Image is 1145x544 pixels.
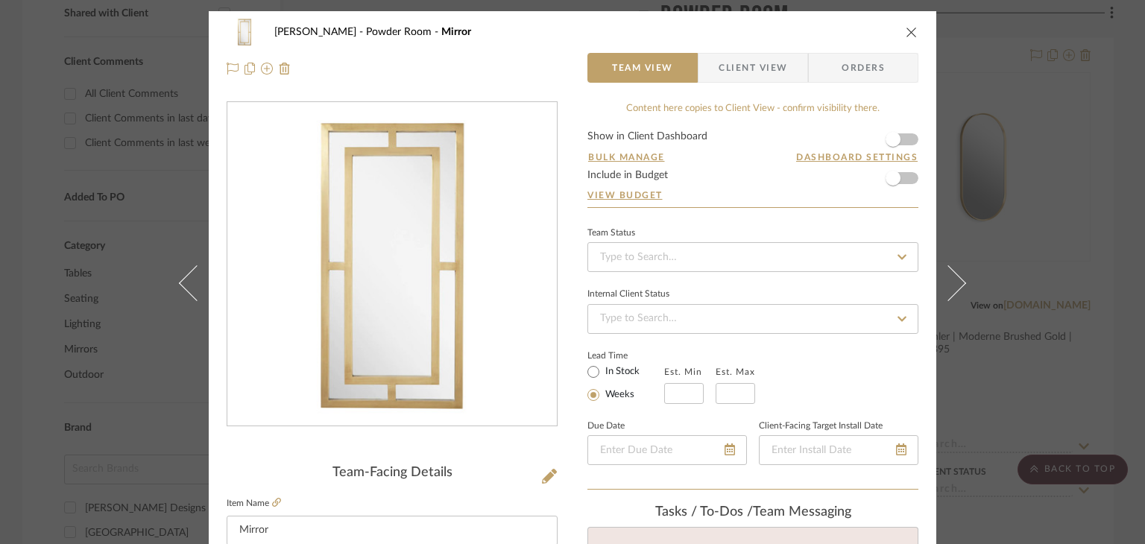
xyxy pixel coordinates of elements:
div: Team-Facing Details [227,465,558,481]
span: Powder Room [366,27,441,37]
div: team Messaging [587,505,918,521]
label: Item Name [227,497,281,510]
label: In Stock [602,365,640,379]
label: Lead Time [587,349,664,362]
button: Dashboard Settings [795,151,918,164]
span: Tasks / To-Dos / [655,505,753,519]
button: close [905,25,918,39]
div: Content here copies to Client View - confirm visibility there. [587,101,918,116]
div: 0 [227,103,557,426]
label: Client-Facing Target Install Date [759,423,883,430]
span: Mirror [441,27,471,37]
span: Team View [612,53,673,83]
input: Enter Install Date [759,435,918,465]
button: Bulk Manage [587,151,666,164]
img: 6448541f-2d43-4b61-8675-54b71776ec80_436x436.jpg [230,103,554,426]
label: Due Date [587,423,625,430]
span: Orders [825,53,901,83]
img: 6448541f-2d43-4b61-8675-54b71776ec80_48x40.jpg [227,17,262,47]
span: Client View [719,53,787,83]
span: [PERSON_NAME] [274,27,366,37]
mat-radio-group: Select item type [587,362,664,404]
input: Type to Search… [587,242,918,272]
label: Est. Max [716,367,755,377]
label: Weeks [602,388,634,402]
img: Remove from project [279,63,291,75]
a: View Budget [587,189,918,201]
label: Est. Min [664,367,702,377]
input: Enter Due Date [587,435,747,465]
input: Type to Search… [587,304,918,334]
div: Team Status [587,230,635,237]
div: Internal Client Status [587,291,669,298]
